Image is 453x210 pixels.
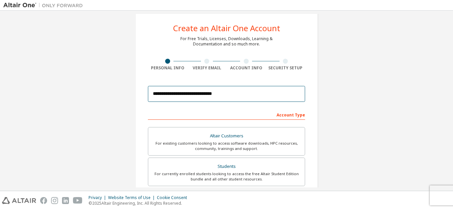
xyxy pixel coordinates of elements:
[89,200,191,206] p: © 2025 Altair Engineering, Inc. All Rights Reserved.
[51,197,58,204] img: instagram.svg
[2,197,36,204] img: altair_logo.svg
[173,24,280,32] div: Create an Altair One Account
[73,197,83,204] img: youtube.svg
[152,141,301,151] div: For existing customers looking to access software downloads, HPC resources, community, trainings ...
[180,36,273,47] div: For Free Trials, Licenses, Downloads, Learning & Documentation and so much more.
[266,65,305,71] div: Security Setup
[152,162,301,171] div: Students
[148,109,305,120] div: Account Type
[3,2,86,9] img: Altair One
[152,131,301,141] div: Altair Customers
[108,195,157,200] div: Website Terms of Use
[152,171,301,182] div: For currently enrolled students looking to access the free Altair Student Edition bundle and all ...
[89,195,108,200] div: Privacy
[40,197,47,204] img: facebook.svg
[157,195,191,200] div: Cookie Consent
[62,197,69,204] img: linkedin.svg
[227,65,266,71] div: Account Info
[187,65,227,71] div: Verify Email
[148,65,187,71] div: Personal Info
